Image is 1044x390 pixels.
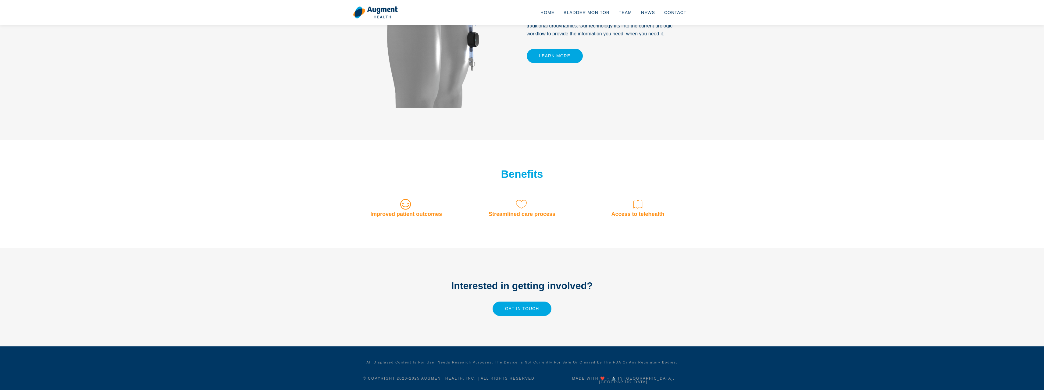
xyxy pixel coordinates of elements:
[614,2,636,23] a: Team
[353,377,547,380] h5: © Copyright 2020- 2025 Augment Health, Inc. | All rights reserved.
[527,14,691,38] p: Avoid scheduling delays and difficulty replicating symptoms associated with traditional urodynami...
[440,278,604,293] h2: Interested in getting involved?
[660,2,691,23] a: Contact
[493,302,552,316] a: Get in touch
[527,49,583,63] a: Learn More
[469,211,575,218] h3: Streamlined care process
[353,6,398,19] img: logo
[353,360,691,365] h6: All displayed content is for user needs research purposes. The device is not currently for sale o...
[636,2,660,23] a: News
[559,2,614,23] a: Bladder Monitor
[353,211,460,218] h3: Improved patient outcomes
[536,2,559,23] a: Home
[585,211,691,218] h3: Access to telehealth
[556,377,691,384] h5: Made with ❤️ + 🔬 in [GEOGRAPHIC_DATA], [GEOGRAPHIC_DATA]
[440,168,604,181] h2: Benefits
